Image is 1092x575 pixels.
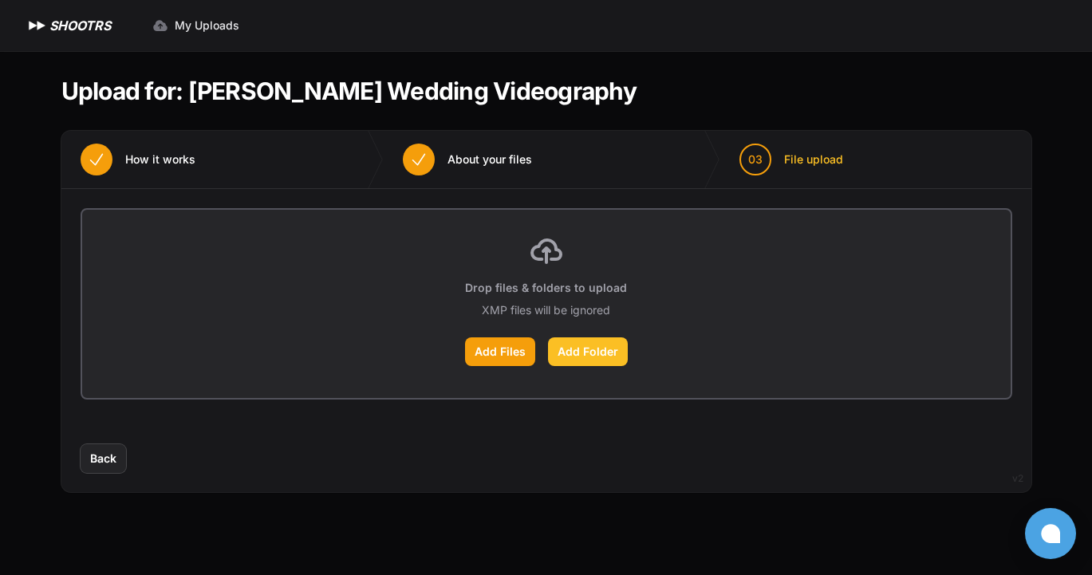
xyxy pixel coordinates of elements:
button: Open chat window [1025,508,1076,559]
img: SHOOTRS [26,16,49,35]
span: How it works [125,152,195,167]
span: File upload [784,152,843,167]
button: 03 File upload [720,131,862,188]
span: 03 [748,152,763,167]
a: SHOOTRS SHOOTRS [26,16,111,35]
div: v2 [1012,469,1023,488]
button: Back [81,444,126,473]
h1: Upload for: [PERSON_NAME] Wedding Videography [61,77,637,105]
p: Drop files & folders to upload [465,280,627,296]
span: Back [90,451,116,467]
button: About your files [384,131,551,188]
label: Add Files [465,337,535,366]
span: My Uploads [175,18,239,33]
button: How it works [61,131,215,188]
p: XMP files will be ignored [482,302,610,318]
label: Add Folder [548,337,628,366]
span: About your files [447,152,532,167]
a: My Uploads [143,11,249,40]
h1: SHOOTRS [49,16,111,35]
